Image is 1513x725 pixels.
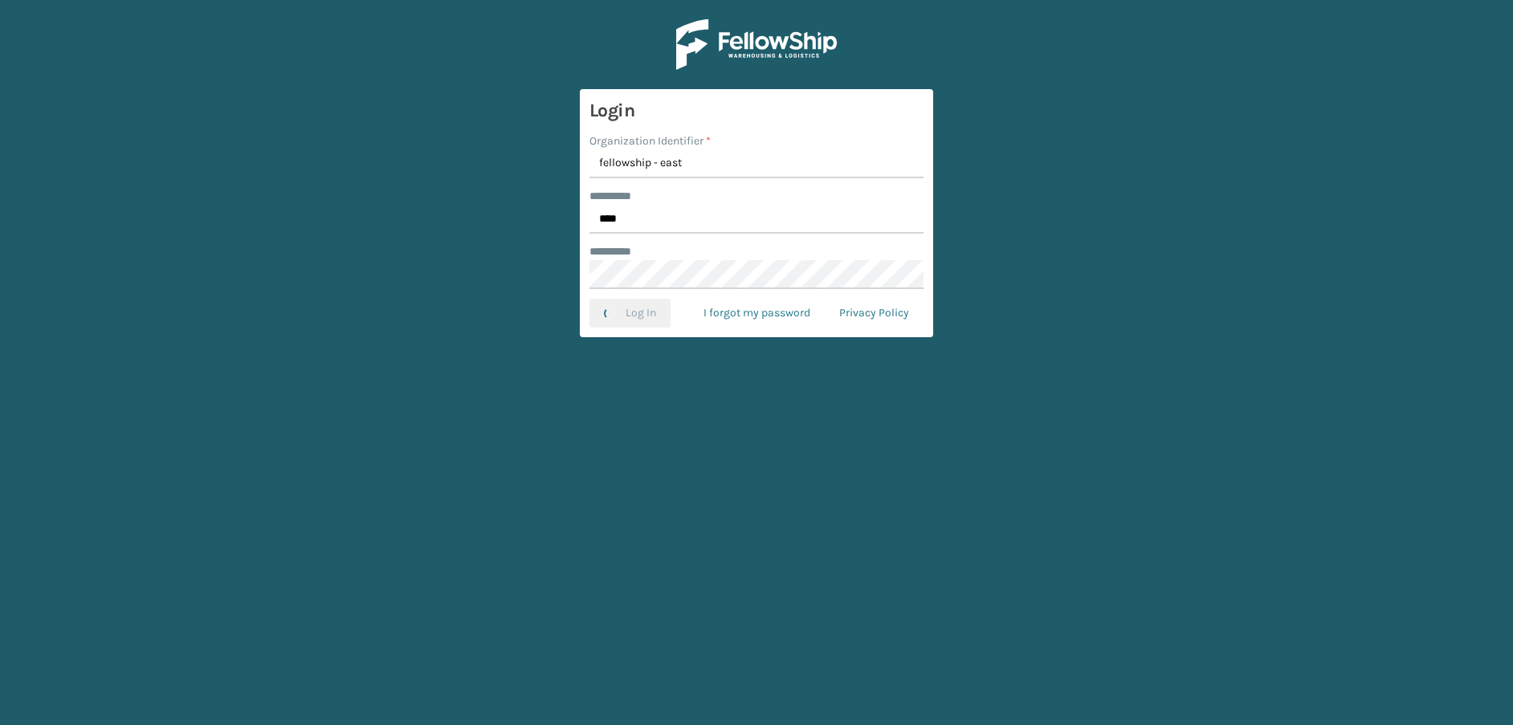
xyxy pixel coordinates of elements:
[825,299,924,328] a: Privacy Policy
[689,299,825,328] a: I forgot my password
[676,19,837,70] img: Logo
[589,132,711,149] label: Organization Identifier
[589,299,671,328] button: Log In
[589,99,924,123] h3: Login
